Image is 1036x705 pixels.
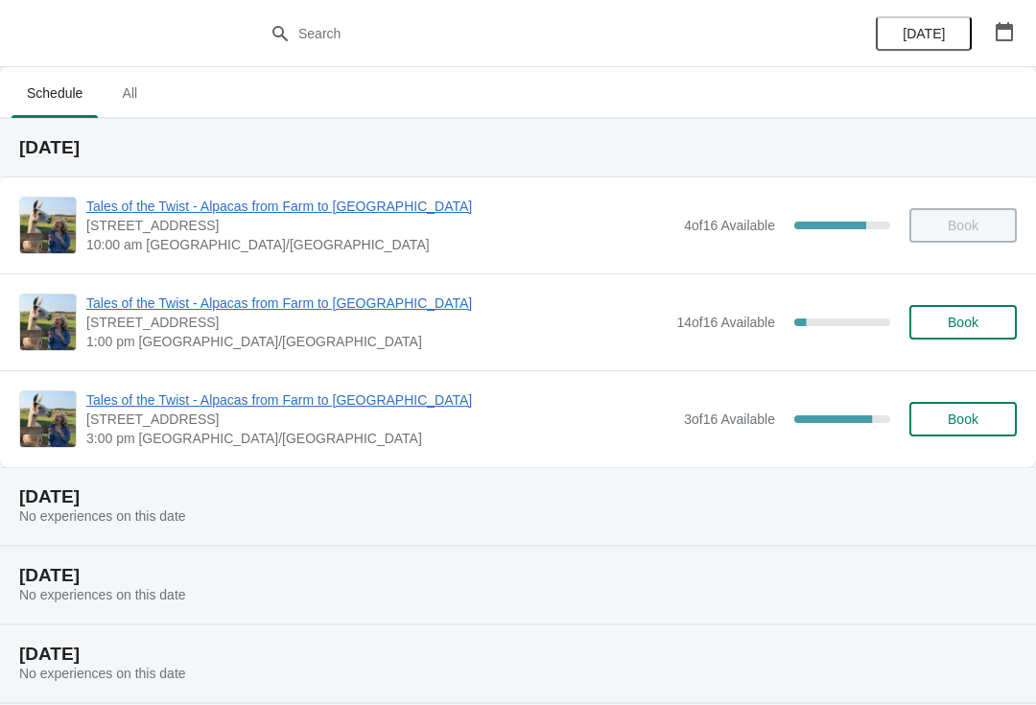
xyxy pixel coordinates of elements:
[684,411,775,427] span: 3 of 16 Available
[86,332,667,351] span: 1:00 pm [GEOGRAPHIC_DATA]/[GEOGRAPHIC_DATA]
[86,197,674,216] span: Tales of the Twist - Alpacas from Farm to [GEOGRAPHIC_DATA]
[19,138,1017,157] h2: [DATE]
[86,410,674,429] span: [STREET_ADDRESS]
[19,487,1017,506] h2: [DATE]
[106,76,153,110] span: All
[86,294,667,313] span: Tales of the Twist - Alpacas from Farm to [GEOGRAPHIC_DATA]
[19,508,186,524] span: No experiences on this date
[12,76,98,110] span: Schedule
[86,429,674,448] span: 3:00 pm [GEOGRAPHIC_DATA]/[GEOGRAPHIC_DATA]
[86,216,674,235] span: [STREET_ADDRESS]
[684,218,775,233] span: 4 of 16 Available
[19,666,186,681] span: No experiences on this date
[86,313,667,332] span: [STREET_ADDRESS]
[876,16,972,51] button: [DATE]
[19,587,186,602] span: No experiences on this date
[903,26,945,41] span: [DATE]
[948,315,978,330] span: Book
[86,235,674,254] span: 10:00 am [GEOGRAPHIC_DATA]/[GEOGRAPHIC_DATA]
[20,294,76,350] img: Tales of the Twist - Alpacas from Farm to Yarn | 5627 Route 12, Tyne Valley, PE, Canada | 1:00 pm...
[19,645,1017,664] h2: [DATE]
[909,305,1017,340] button: Book
[19,566,1017,585] h2: [DATE]
[20,198,76,253] img: Tales of the Twist - Alpacas from Farm to Yarn | 5627 Route 12, Tyne Valley, PE, Canada | 10:00 a...
[676,315,775,330] span: 14 of 16 Available
[909,402,1017,436] button: Book
[948,411,978,427] span: Book
[86,390,674,410] span: Tales of the Twist - Alpacas from Farm to [GEOGRAPHIC_DATA]
[297,16,777,51] input: Search
[20,391,76,447] img: Tales of the Twist - Alpacas from Farm to Yarn | 5627 Route 12, Tyne Valley, PE, Canada | 3:00 pm...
